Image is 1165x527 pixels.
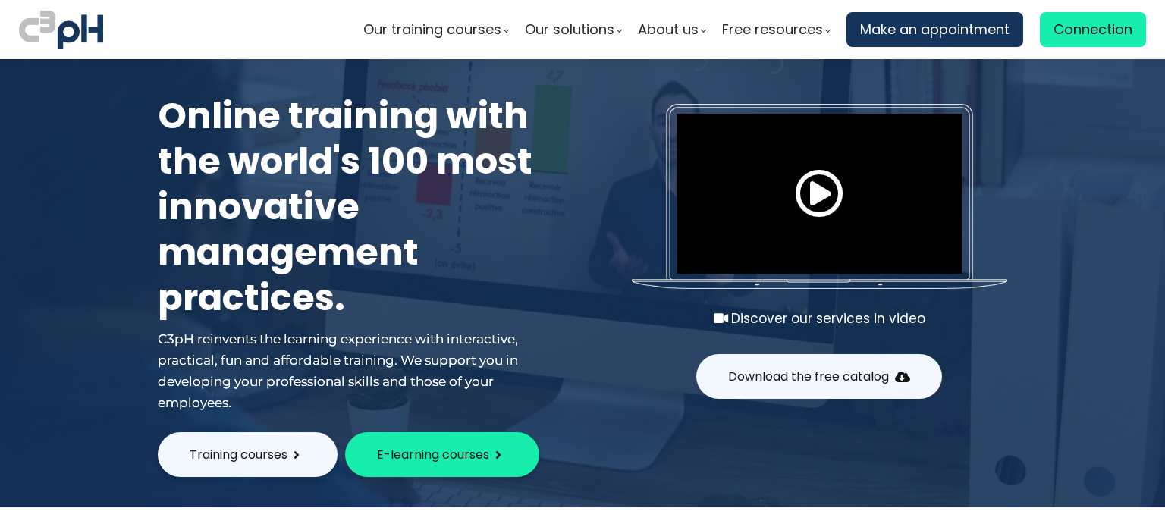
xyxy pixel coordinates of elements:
[158,432,338,477] button: Training courses
[696,354,942,399] button: Download the free catalog
[846,12,1023,47] a: Make an appointment
[728,367,889,386] span: Download the free catalog
[363,18,501,41] span: Our training courses
[632,308,1007,329] div: Discover our services in video
[638,18,699,41] span: About us
[345,432,539,477] button: E-learning courses
[19,8,103,52] img: C3PH logo
[377,445,489,464] span: E-learning courses
[860,18,1010,41] span: Make an appointment
[158,93,552,321] h1: Online training with the world's 100 most innovative management practices.
[190,445,287,464] span: Training courses
[1040,12,1146,47] a: Connection
[525,18,614,41] span: Our solutions
[158,328,552,413] div: C3pH reinvents the learning experience with interactive, practical, fun and affordable training. ...
[1054,18,1132,41] span: Connection
[722,18,823,41] span: Free resources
